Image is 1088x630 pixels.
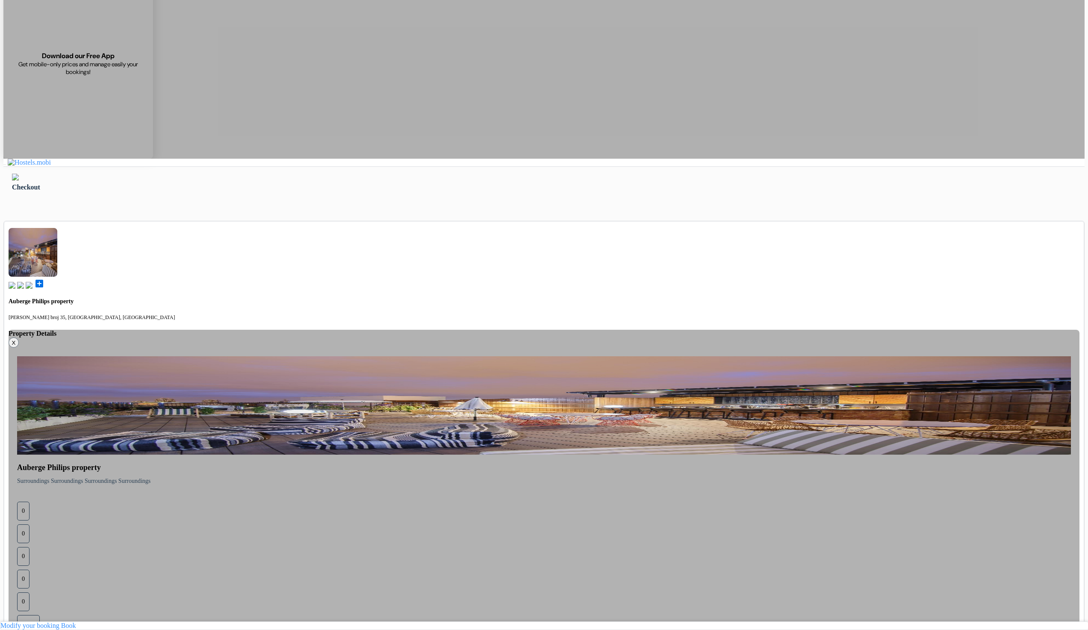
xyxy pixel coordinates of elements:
[17,478,150,484] span: Surroundings Surroundings Surroundings Surroundings
[17,570,29,589] div: 0
[12,183,40,191] span: Checkout
[12,174,19,180] img: left_arrow.svg
[17,502,29,521] div: 0
[34,283,44,290] a: add_box
[34,278,44,289] span: add_box
[9,314,175,320] small: [PERSON_NAME] broj 35, [GEOGRAPHIC_DATA], [GEOGRAPHIC_DATA]
[42,51,115,60] span: Download our Free App
[17,463,1071,472] h4: Auberge Philips property
[17,547,29,566] div: 0
[0,622,59,629] a: Modify your booking
[9,298,1079,305] h4: Auberge Philips property
[26,282,32,289] img: truck.svg
[9,282,15,289] img: book.svg
[17,524,29,543] div: 0
[9,337,19,348] button: X
[61,622,76,629] a: Book
[17,282,24,289] img: music.svg
[8,159,51,166] img: Hostels.mobi
[13,60,143,76] span: Get mobile-only prices and manage easily your bookings!
[17,592,29,611] div: 0
[22,619,32,630] i: done
[9,330,1079,337] h4: Property Details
